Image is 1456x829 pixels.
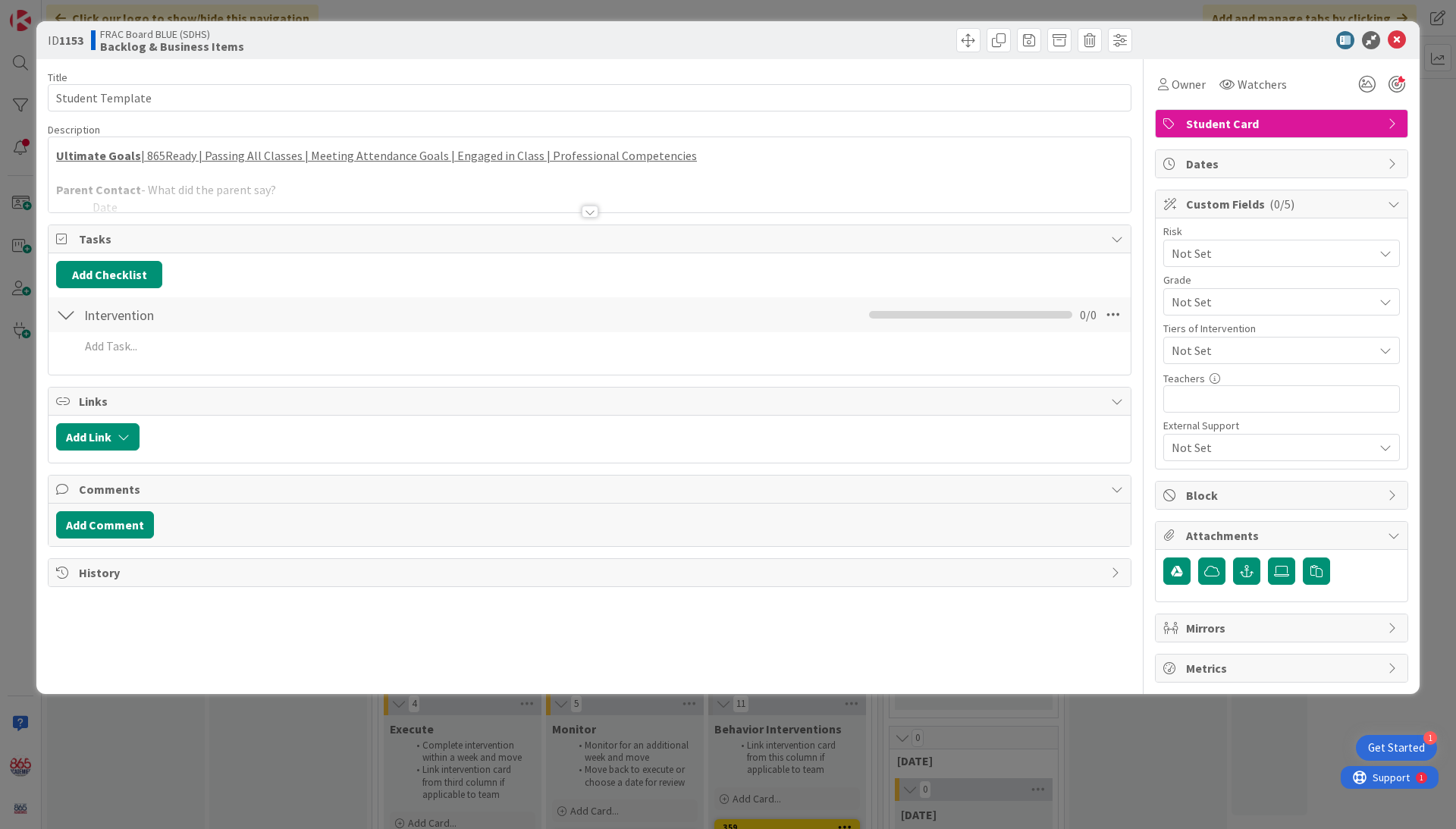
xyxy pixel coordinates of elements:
[1356,735,1437,761] div: Open Get Started checklist, remaining modules: 1
[1186,486,1380,504] span: Block
[48,123,100,137] span: Description
[1186,195,1380,213] span: Custom Fields
[1163,226,1400,237] div: Risk
[32,2,69,20] span: Support
[1172,75,1206,93] span: Owner
[1080,306,1097,324] span: 0 / 0
[100,28,244,40] span: FRAC Board BLUE (SDHS)
[1269,196,1294,212] span: ( 0/5 )
[1172,438,1373,457] span: Not Set
[1368,740,1425,755] div: Get Started
[1238,75,1287,93] span: Watchers
[141,148,697,163] u: | 865Ready | Passing All Classes | Meeting Attendance Goals | Engaged in Class | Professional Com...
[79,564,1103,582] span: History
[79,301,420,328] input: Add Checklist...
[56,148,141,163] u: Ultimate Goals
[48,71,67,84] label: Title
[100,40,244,52] b: Backlog & Business Items
[1186,659,1380,677] span: Metrics
[79,480,1103,498] span: Comments
[48,84,1131,111] input: type card name here...
[1186,526,1380,545] span: Attachments
[1163,372,1205,385] label: Teachers
[1163,275,1400,285] div: Grade
[1172,243,1366,264] span: Not Set
[1186,115,1380,133] span: Student Card
[1163,323,1400,334] div: Tiers of Intervention
[56,261,162,288] button: Add Checklist
[56,423,140,451] button: Add Link
[1423,731,1437,745] div: 1
[59,33,83,48] b: 1153
[1186,155,1380,173] span: Dates
[1186,619,1380,637] span: Mirrors
[48,31,83,49] span: ID
[79,392,1103,410] span: Links
[79,230,1103,248] span: Tasks
[1163,420,1400,431] div: External Support
[1172,340,1366,361] span: Not Set
[1172,291,1366,312] span: Not Set
[79,6,83,18] div: 1
[56,511,154,539] button: Add Comment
